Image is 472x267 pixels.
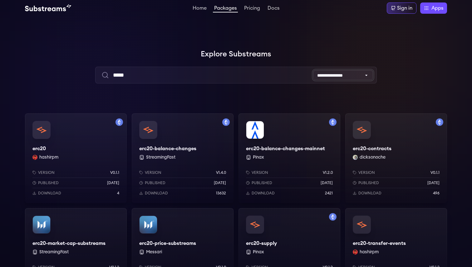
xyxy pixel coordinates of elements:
div: Sign in [397,4,412,12]
p: Version [38,170,55,175]
p: Published [38,180,59,185]
p: v1.2.0 [323,170,333,175]
a: Docs [266,6,281,12]
button: hashirpm [360,249,379,255]
h1: Explore Substreams [25,48,447,60]
p: 13632 [216,191,226,196]
button: StreamingFast [39,249,69,255]
p: Version [145,170,161,175]
p: v0.1.1 [430,170,440,175]
p: [DATE] [214,180,226,185]
button: hashirpm [39,154,58,160]
p: v1.4.0 [216,170,226,175]
button: Messari [146,249,162,255]
button: StreamingFast [146,154,175,160]
a: Sign in [387,2,416,14]
p: Download [252,191,275,196]
p: Published [145,180,165,185]
p: Download [38,191,61,196]
img: Filter by mainnet network [436,118,443,126]
span: Apps [431,4,443,12]
p: Version [358,170,375,175]
a: Pricing [243,6,261,12]
button: Pinax [253,249,264,255]
p: 496 [433,191,440,196]
p: Version [252,170,268,175]
button: dicksonoche [360,154,386,160]
img: Substream's logo [25,4,71,12]
a: Filter by mainnet networkerc20erc20hashirpm hashirpmVersionv0.1.1Published[DATE]Download4 [25,113,127,203]
p: Published [358,180,379,185]
img: Filter by mainnet network [329,213,337,221]
p: 2421 [325,191,333,196]
img: Filter by mainnet network [222,118,230,126]
img: Filter by mainnet network [116,118,123,126]
p: v0.1.1 [110,170,119,175]
a: Filter by mainnet networkerc20-contractserc20-contractsdicksonoche dicksonocheVersionv0.1.1Publis... [345,113,447,203]
button: Pinax [253,154,264,160]
p: Download [145,191,168,196]
p: Published [252,180,272,185]
a: Packages [213,6,238,12]
img: Filter by mainnet network [329,118,337,126]
a: Home [191,6,208,12]
p: [DATE] [321,180,333,185]
a: Filter by mainnet networkerc20-balance-changes-mainneterc20-balance-changes-mainnet PinaxVersionv... [238,113,340,203]
p: [DATE] [427,180,440,185]
p: [DATE] [107,180,119,185]
p: Download [358,191,381,196]
p: 4 [117,191,119,196]
a: Filter by mainnet networkerc20-balance-changeserc20-balance-changes StreamingFastVersionv1.4.0Pub... [132,113,234,203]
